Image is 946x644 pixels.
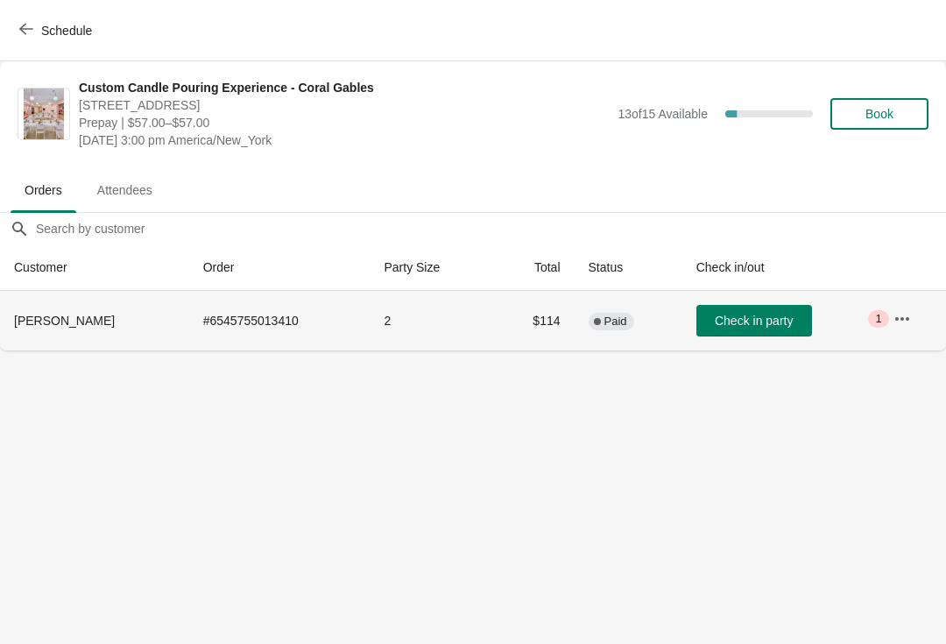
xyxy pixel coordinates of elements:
span: Schedule [41,24,92,38]
span: Check in party [715,314,793,328]
button: Book [830,98,928,130]
button: Schedule [9,15,106,46]
td: # 6545755013410 [189,291,371,350]
th: Order [189,244,371,291]
span: [STREET_ADDRESS] [79,96,609,114]
span: Custom Candle Pouring Experience - Coral Gables [79,79,609,96]
span: Paid [604,315,627,329]
span: Attendees [83,174,166,206]
th: Check in/out [682,244,879,291]
th: Party Size [370,244,492,291]
th: Total [493,244,575,291]
span: Book [865,107,893,121]
span: [DATE] 3:00 pm America/New_York [79,131,609,149]
button: Check in party [696,305,812,336]
td: $114 [493,291,575,350]
span: 13 of 15 Available [618,107,708,121]
span: Orders [11,174,76,206]
th: Status [575,244,682,291]
td: 2 [370,291,492,350]
span: 1 [875,312,881,326]
input: Search by customer [35,213,946,244]
span: [PERSON_NAME] [14,314,115,328]
span: Prepay | $57.00–$57.00 [79,114,609,131]
img: Custom Candle Pouring Experience - Coral Gables [24,88,65,139]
